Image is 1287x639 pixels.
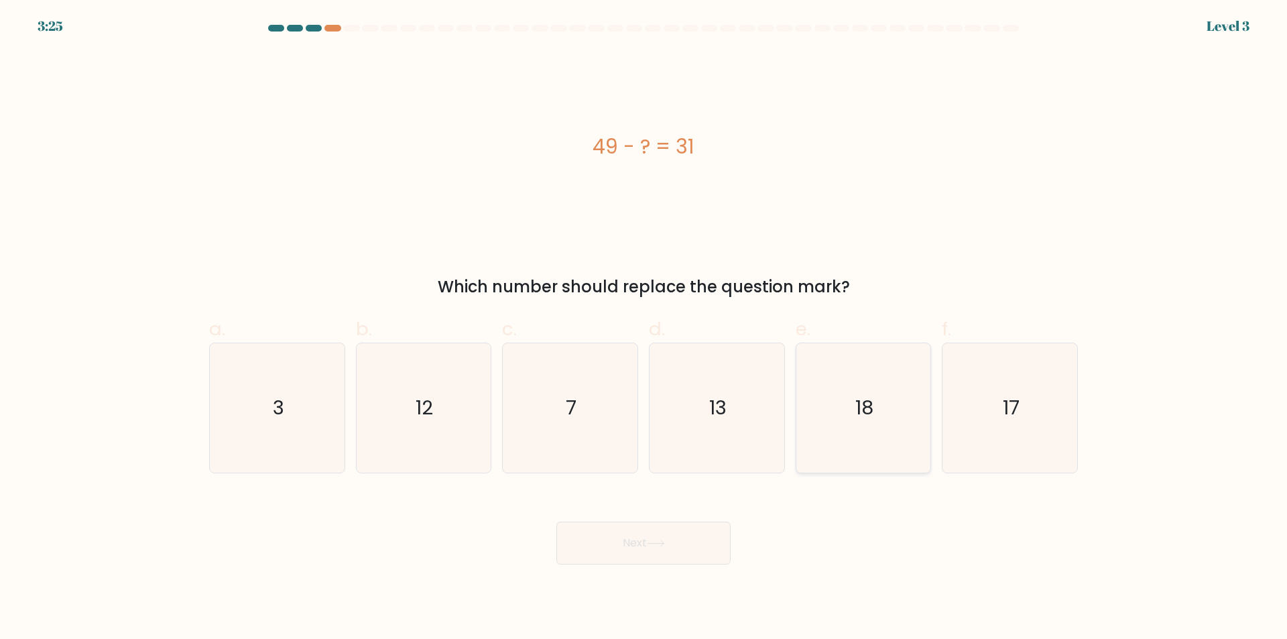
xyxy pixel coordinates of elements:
text: 18 [855,395,873,422]
span: d. [649,316,665,342]
div: 3:25 [38,16,63,36]
text: 3 [273,395,284,422]
div: Level 3 [1207,16,1249,36]
text: 7 [566,395,577,422]
text: 17 [1003,395,1020,422]
span: e. [796,316,810,342]
span: f. [942,316,951,342]
text: 13 [709,395,727,422]
button: Next [556,522,731,565]
div: Which number should replace the question mark? [217,275,1070,299]
text: 12 [416,395,434,422]
span: a. [209,316,225,342]
div: 49 - ? = 31 [209,131,1078,162]
span: c. [502,316,517,342]
span: b. [356,316,372,342]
